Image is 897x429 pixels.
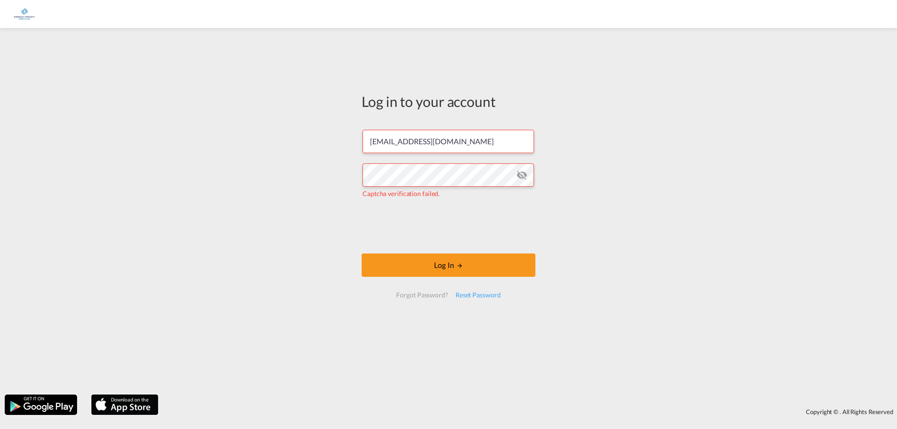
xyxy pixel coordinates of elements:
[90,394,159,416] img: apple.png
[363,190,440,197] span: Captcha verification failed.
[4,394,78,416] img: google.png
[362,253,535,277] button: LOGIN
[14,4,35,25] img: e1326340b7c511ef854e8d6a806141ad.jpg
[363,130,534,153] input: Enter email/phone number
[377,208,520,244] iframe: reCAPTCHA
[392,287,451,303] div: Forgot Password?
[452,287,505,303] div: Reset Password
[362,91,535,111] div: Log in to your account
[516,169,527,181] md-icon: icon-eye-off
[163,404,897,420] div: Copyright © . All Rights Reserved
